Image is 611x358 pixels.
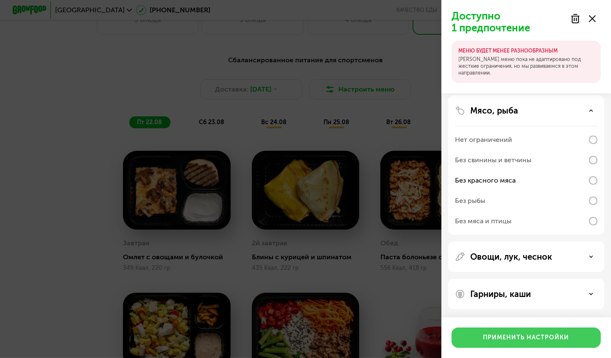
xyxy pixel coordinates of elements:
div: Без мяса и птицы [455,216,511,226]
div: Нет ограничений [455,135,512,145]
button: Применить настройки [452,327,601,348]
p: Доступно 1 предпочтение [452,10,565,34]
p: [PERSON_NAME] меню пока не адаптировано под жесткие ограничения, но мы развиваемся в этом направл... [458,56,594,76]
p: Мясо, рыба [470,105,518,116]
div: Без свинины и ветчины [455,155,531,165]
div: Без красного мяса [455,175,516,186]
p: МЕНЮ БУДЕТ МЕНЕЕ РАЗНООБРАЗНЫМ [458,47,594,54]
div: Без рыбы [455,196,485,206]
div: Применить настройки [483,333,569,342]
p: Гарниры, каши [470,289,531,299]
p: Овощи, лук, чеснок [470,252,552,262]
